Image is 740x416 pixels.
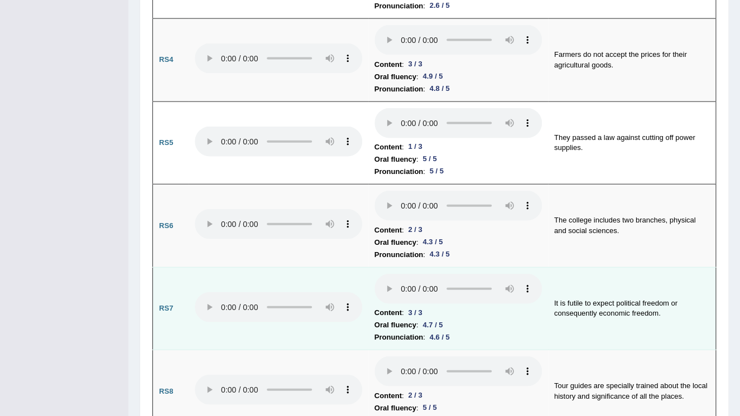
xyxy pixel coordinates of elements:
li: : [374,141,542,153]
li: : [374,83,542,95]
li: : [374,71,542,83]
b: Content [374,141,402,153]
div: 4.9 / 5 [418,71,447,83]
div: 1 / 3 [403,141,426,153]
div: 4.7 / 5 [418,320,447,331]
b: Content [374,224,402,236]
div: 4.8 / 5 [425,83,454,95]
li: : [374,319,542,331]
div: 3 / 3 [403,59,426,70]
b: RS6 [159,221,173,230]
b: Oral fluency [374,71,416,83]
b: Content [374,307,402,319]
div: 4.3 / 5 [418,236,447,248]
td: It is futile to expect political freedom or consequently economic freedom. [548,267,716,350]
td: They passed a law against cutting off power supplies. [548,101,716,185]
b: Pronunciation [374,83,423,95]
li: : [374,153,542,166]
div: 2 / 3 [403,224,426,236]
li: : [374,59,542,71]
li: : [374,236,542,249]
li: : [374,224,542,236]
li: : [374,166,542,178]
b: Content [374,59,402,71]
b: RS8 [159,387,173,395]
div: 3 / 3 [403,307,426,319]
b: RS4 [159,55,173,64]
b: Pronunciation [374,331,423,344]
div: 2 / 3 [403,390,426,402]
b: RS5 [159,138,173,147]
li: : [374,249,542,261]
b: Content [374,390,402,402]
li: : [374,402,542,414]
b: Oral fluency [374,153,416,166]
li: : [374,390,542,402]
b: Pronunciation [374,249,423,261]
td: Farmers do not accept the prices for their agricultural goods. [548,18,716,101]
b: Oral fluency [374,402,416,414]
div: 5 / 5 [418,402,441,414]
b: Oral fluency [374,319,416,331]
b: Pronunciation [374,166,423,178]
div: 4.6 / 5 [425,332,454,344]
div: 4.3 / 5 [425,249,454,260]
td: The college includes two branches, physical and social sciences. [548,185,716,268]
b: Oral fluency [374,236,416,249]
b: RS7 [159,304,173,312]
div: 5 / 5 [418,153,441,165]
li: : [374,307,542,319]
li: : [374,331,542,344]
div: 5 / 5 [425,166,448,177]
